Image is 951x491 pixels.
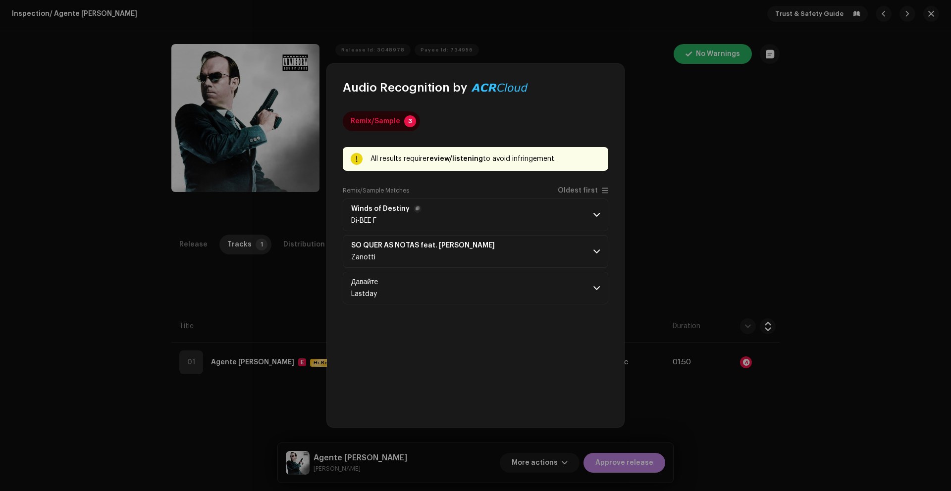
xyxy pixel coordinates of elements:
[351,217,376,224] span: Di-BEE F
[343,80,467,96] span: Audio Recognition by
[351,278,390,286] span: Давайте
[343,235,608,268] p-accordion-header: SÓ QUER AS NOTAS feat. [PERSON_NAME]Zanotti
[351,278,378,286] strong: Давайте
[343,272,608,304] p-accordion-header: ДавайтеLastday
[351,242,507,249] span: SÓ QUER AS NOTAS feat. MC Oliver
[351,205,410,213] strong: Winds of Destiny
[351,254,375,261] span: Zanotti
[343,187,409,195] label: Remix/Sample Matches
[351,205,422,213] span: Winds of Destiny
[370,153,600,165] div: All results require to avoid infringement.
[351,242,495,249] strong: SÓ QUER AS NOTAS feat. [PERSON_NAME]
[558,187,598,195] span: Oldest first
[404,115,416,127] p-badge: 3
[351,291,377,297] span: Lastday
[558,187,608,195] p-togglebutton: Oldest first
[343,198,608,231] p-accordion-header: Winds of DestinyDi-BEE F
[351,111,400,131] div: Remix/Sample
[426,155,483,162] strong: review/listening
